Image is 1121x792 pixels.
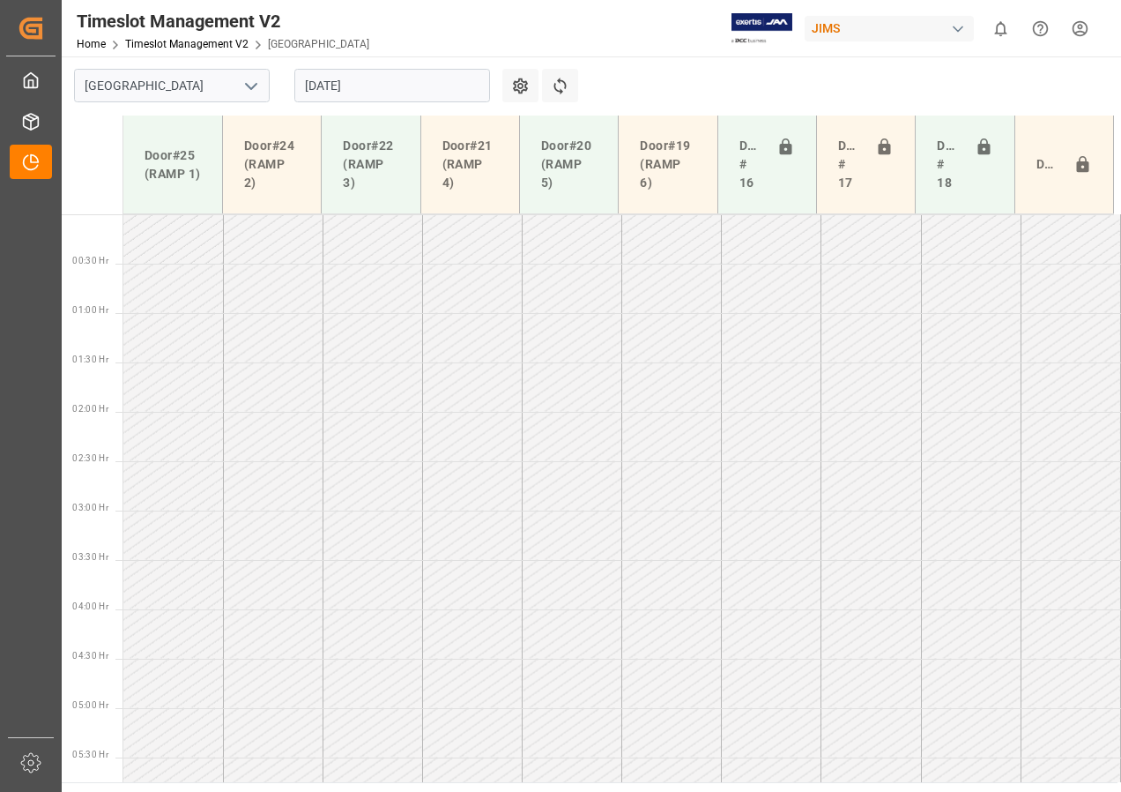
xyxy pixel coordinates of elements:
button: open menu [237,72,264,100]
span: 02:30 Hr [72,453,108,463]
span: 00:30 Hr [72,256,108,265]
span: 02:00 Hr [72,404,108,414]
div: JIMS [805,16,974,41]
div: Doors # 16 [732,130,769,199]
button: JIMS [805,11,981,45]
div: Door#23 [1029,148,1066,182]
a: Home [77,38,106,50]
span: 05:30 Hr [72,750,108,759]
span: 01:00 Hr [72,305,108,315]
button: show 0 new notifications [981,9,1021,49]
span: 03:00 Hr [72,503,108,512]
span: 05:00 Hr [72,700,108,710]
input: Type to search/select [74,69,270,102]
div: Door#21 (RAMP 4) [435,130,505,199]
div: Timeslot Management V2 [77,8,369,34]
button: Help Center [1021,9,1060,49]
a: Timeslot Management V2 [125,38,249,50]
div: Door#24 (RAMP 2) [237,130,307,199]
div: Door#22 (RAMP 3) [336,130,405,199]
img: Exertis%20JAM%20-%20Email%20Logo.jpg_1722504956.jpg [731,13,792,44]
span: 04:30 Hr [72,651,108,661]
div: Doors # 17 [831,130,868,199]
div: Door#25 (RAMP 1) [137,139,208,191]
div: Door#20 (RAMP 5) [534,130,604,199]
span: 01:30 Hr [72,355,108,364]
span: 03:30 Hr [72,552,108,562]
div: Doors # 18 [930,130,967,199]
div: Door#19 (RAMP 6) [633,130,702,199]
span: 04:00 Hr [72,601,108,611]
input: DD-MM-YYYY [294,69,490,102]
